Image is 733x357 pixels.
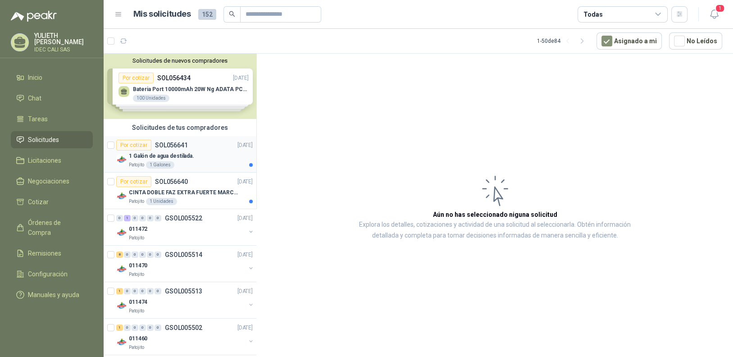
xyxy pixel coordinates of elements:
div: 0 [147,215,154,221]
button: Solicitudes de nuevos compradores [107,57,253,64]
p: Patojito [129,271,144,278]
a: Por cotizarSOL056640[DATE] Company LogoCINTA DOBLE FAZ EXTRA FUERTE MARCA:3MPatojito1 Unidades [104,173,256,209]
div: 0 [124,252,131,258]
div: 0 [116,215,123,221]
div: 0 [147,288,154,294]
p: CINTA DOBLE FAZ EXTRA FUERTE MARCA:3M [129,188,241,197]
p: GSOL005502 [165,325,202,331]
p: [DATE] [237,324,253,332]
p: GSOL005514 [165,252,202,258]
div: 0 [155,215,161,221]
span: 152 [198,9,216,20]
p: Patojito [129,161,144,169]
div: 1 [116,325,123,331]
button: No Leídos [669,32,722,50]
a: Negociaciones [11,173,93,190]
p: 1 Galón de agua destilada. [129,152,194,160]
button: 1 [706,6,722,23]
div: Por cotizar [116,176,151,187]
div: 0 [139,288,146,294]
img: Company Logo [116,227,127,238]
a: Remisiones [11,245,93,262]
p: Patojito [129,344,144,351]
img: Company Logo [116,191,127,201]
p: SOL056640 [155,178,188,185]
div: Solicitudes de nuevos compradoresPor cotizarSOL056434[DATE] Bateria Port 10000mAh 20W Ng ADATA PC... [104,54,256,119]
div: 0 [124,325,131,331]
div: Todas [583,9,602,19]
p: Patojito [129,198,144,205]
span: Configuración [28,269,68,279]
div: 0 [155,288,161,294]
div: 0 [139,252,146,258]
a: Cotizar [11,193,93,211]
h3: Aún no has seleccionado niguna solicitud [433,210,557,220]
p: 011474 [129,298,147,307]
img: Logo peakr [11,11,57,22]
img: Company Logo [116,264,127,275]
div: 8 [116,252,123,258]
div: 1 [124,215,131,221]
p: [DATE] [237,178,253,186]
p: [DATE] [237,141,253,150]
div: 0 [155,325,161,331]
a: Licitaciones [11,152,93,169]
a: 1 0 0 0 0 0 GSOL005502[DATE] Company Logo011460Patojito [116,322,255,351]
p: Patojito [129,234,144,242]
a: 8 0 0 0 0 0 GSOL005514[DATE] Company Logo011470Patojito [116,249,255,278]
p: 011472 [129,225,147,233]
p: GSOL005522 [165,215,202,221]
div: 0 [132,325,138,331]
a: Chat [11,90,93,107]
a: 0 1 0 0 0 0 GSOL005522[DATE] Company Logo011472Patojito [116,213,255,242]
span: Remisiones [28,248,61,258]
div: 0 [139,215,146,221]
span: Tareas [28,114,48,124]
p: SOL056641 [155,142,188,148]
div: 1 Galones [146,161,174,169]
a: Inicio [11,69,93,86]
a: Por cotizarSOL056641[DATE] Company Logo1 Galón de agua destilada.Patojito1 Galones [104,136,256,173]
p: YULIETH [PERSON_NAME] [34,32,93,45]
span: Licitaciones [28,156,61,165]
div: 1 [116,288,123,294]
span: Solicitudes [28,135,59,145]
a: Tareas [11,110,93,128]
a: 1 0 0 0 0 0 GSOL005513[DATE] Company Logo011474Patojito [116,286,255,315]
div: 0 [132,288,138,294]
div: 0 [132,252,138,258]
span: Chat [28,93,41,103]
button: Asignado a mi [596,32,662,50]
p: GSOL005513 [165,288,202,294]
span: Órdenes de Compra [28,218,84,238]
span: Inicio [28,73,42,82]
div: 1 Unidades [146,198,177,205]
div: 0 [147,252,154,258]
img: Company Logo [116,300,127,311]
a: Órdenes de Compra [11,214,93,241]
div: 0 [132,215,138,221]
div: 0 [147,325,154,331]
a: Manuales y ayuda [11,286,93,303]
p: [DATE] [237,251,253,259]
a: Configuración [11,265,93,283]
div: Por cotizar [116,140,151,151]
div: 0 [124,288,131,294]
img: Company Logo [116,154,127,165]
p: Explora los detalles, cotizaciones y actividad de una solicitud al seleccionarla. Obtén informaci... [347,220,643,241]
span: search [229,11,235,17]
a: Solicitudes [11,131,93,148]
div: 0 [155,252,161,258]
div: 1 - 50 de 84 [537,34,589,48]
p: 011460 [129,334,147,343]
p: [DATE] [237,214,253,223]
p: [DATE] [237,287,253,296]
p: IDEC CALI SAS [34,47,93,52]
p: 011470 [129,261,147,270]
div: Solicitudes de tus compradores [104,119,256,136]
span: 1 [715,4,725,13]
h1: Mis solicitudes [133,8,191,21]
span: Manuales y ayuda [28,290,79,300]
p: Patojito [129,307,144,315]
div: 0 [139,325,146,331]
